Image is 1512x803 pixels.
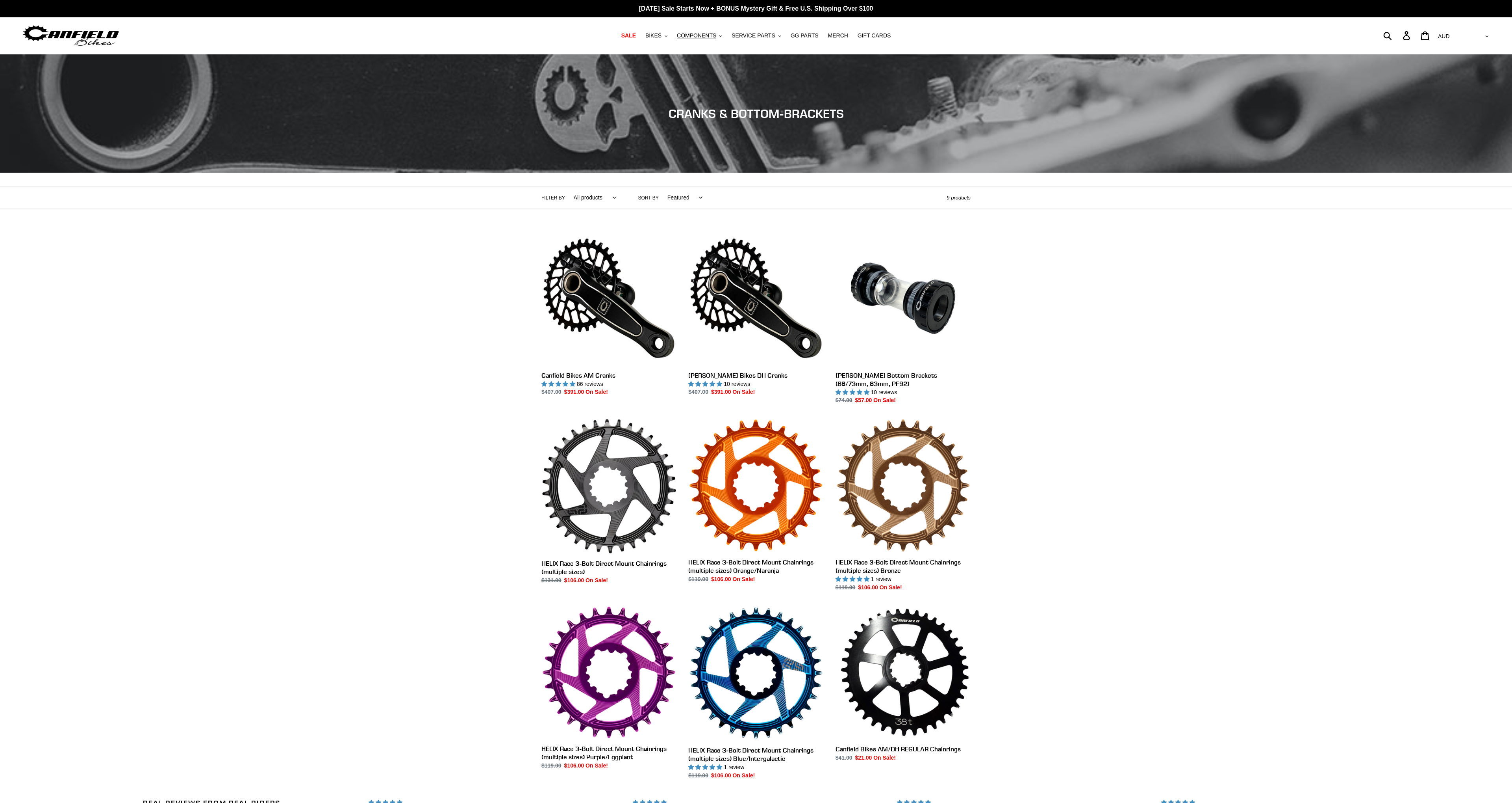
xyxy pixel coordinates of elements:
[677,32,716,39] span: COMPONENTS
[728,30,785,41] button: SERVICE PARTS
[854,30,895,41] a: GIFT CARDS
[791,32,819,39] span: GG PARTS
[669,106,844,121] span: CRANKS & BOTTOM-BRACKETS
[617,30,640,41] a: SALE
[824,30,852,41] a: MERCH
[541,194,565,201] label: Filter by
[828,32,848,39] span: MERCH
[621,32,636,39] span: SALE
[787,30,823,41] a: GG PARTS
[673,30,726,41] button: COMPONENTS
[22,23,120,48] img: Canfield Bikes
[947,195,971,201] span: 9 products
[732,32,775,39] span: SERVICE PARTS
[641,30,671,41] button: BIKES
[858,32,891,39] span: GIFT CARDS
[1388,27,1408,44] input: Search
[638,194,659,201] label: Sort by
[645,32,661,39] span: BIKES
